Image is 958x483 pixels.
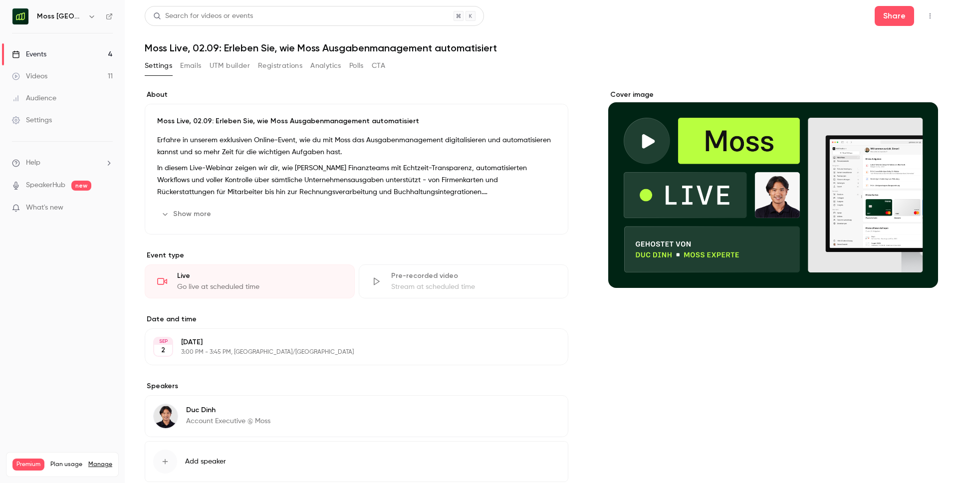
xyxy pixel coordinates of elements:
span: Help [26,158,40,168]
iframe: Noticeable Trigger [101,204,113,213]
h6: Moss [GEOGRAPHIC_DATA] [37,11,84,21]
p: Erfahre in unserem exklusiven Online-Event, wie du mit Moss das Ausgabenmanagement digitalisieren... [157,134,556,158]
button: Show more [157,206,217,222]
div: Search for videos or events [153,11,253,21]
span: new [71,181,91,191]
img: Moss Deutschland [12,8,28,24]
div: Settings [12,115,52,125]
div: Go live at scheduled time [177,282,342,292]
button: Share [875,6,914,26]
button: UTM builder [210,58,250,74]
p: 3:00 PM - 3:45 PM, [GEOGRAPHIC_DATA]/[GEOGRAPHIC_DATA] [181,348,515,356]
div: Duc DinhDuc DinhAccount Executive @ Moss [145,395,568,437]
div: Events [12,49,46,59]
p: In diesem Live-Webinar zeigen wir dir, wie [PERSON_NAME] Finanzteams mit Echtzeit-Transparenz, au... [157,162,556,198]
label: Cover image [608,90,938,100]
p: [DATE] [181,337,515,347]
label: Speakers [145,381,568,391]
div: Audience [12,93,56,103]
img: Duc Dinh [154,404,178,428]
p: Event type [145,250,568,260]
label: Date and time [145,314,568,324]
p: Account Executive @ Moss [186,416,270,426]
button: Analytics [310,58,341,74]
p: Moss Live, 02.09: Erleben Sie, wie Moss Ausgabenmanagement automatisiert [157,116,556,126]
a: Manage [88,461,112,469]
a: SpeakerHub [26,180,65,191]
li: help-dropdown-opener [12,158,113,168]
button: CTA [372,58,385,74]
p: 2 [161,345,165,355]
div: Videos [12,71,47,81]
button: Polls [349,58,364,74]
button: Emails [180,58,201,74]
button: Registrations [258,58,302,74]
section: Cover image [608,90,938,288]
div: LiveGo live at scheduled time [145,264,355,298]
h1: Moss Live, 02.09: Erleben Sie, wie Moss Ausgabenmanagement automatisiert [145,42,938,54]
button: Settings [145,58,172,74]
span: Add speaker [185,457,226,467]
span: Plan usage [50,461,82,469]
div: Pre-recorded videoStream at scheduled time [359,264,569,298]
span: Premium [12,459,44,471]
button: Add speaker [145,441,568,482]
p: Duc Dinh [186,405,270,415]
div: SEP [154,338,172,345]
span: What's new [26,203,63,213]
div: Pre-recorded video [391,271,556,281]
label: About [145,90,568,100]
div: Stream at scheduled time [391,282,556,292]
div: Live [177,271,342,281]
